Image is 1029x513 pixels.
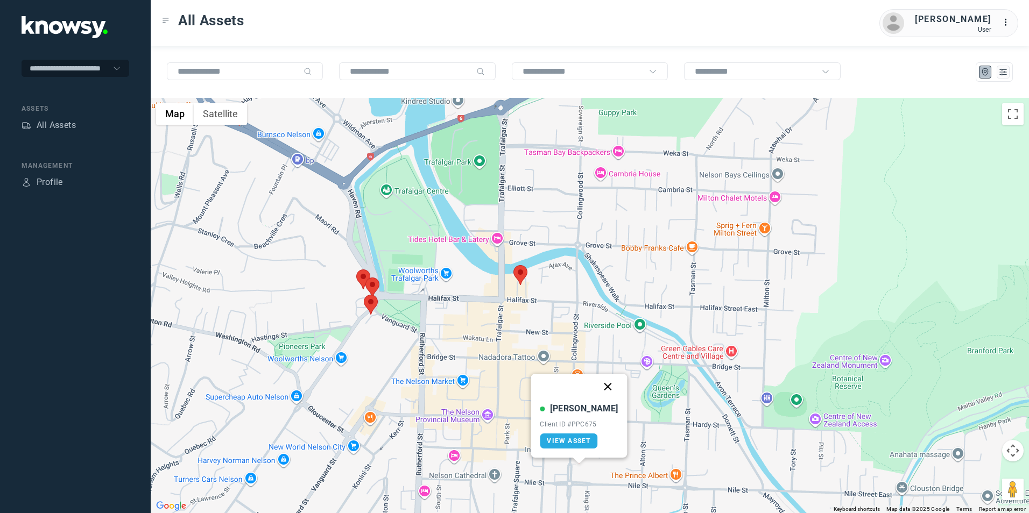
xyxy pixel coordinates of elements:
[37,119,76,132] div: All Assets
[1002,440,1024,461] button: Map camera controls
[22,177,31,187] div: Profile
[915,13,991,26] div: [PERSON_NAME]
[178,11,244,30] span: All Assets
[22,16,108,38] img: Application Logo
[979,506,1026,512] a: Report a map error
[883,12,904,34] img: avatar.png
[153,499,189,513] img: Google
[540,433,597,448] a: View Asset
[547,437,590,445] span: View Asset
[162,17,170,24] div: Toggle Menu
[834,505,880,513] button: Keyboard shortcuts
[1002,16,1015,31] div: :
[22,119,76,132] a: AssetsAll Assets
[22,104,129,113] div: Assets
[550,402,618,415] div: [PERSON_NAME]
[304,67,312,76] div: Search
[540,421,618,428] div: Client ID #PPC675
[153,499,189,513] a: Open this area in Google Maps (opens a new window)
[22,120,31,130] div: Assets
[1002,479,1024,500] button: Drag Pegman onto the map to open Street View
[37,176,63,189] div: Profile
[22,161,129,170] div: Management
[22,176,63,189] a: ProfileProfile
[476,67,485,76] div: Search
[1002,16,1015,29] div: :
[194,103,247,125] button: Show satellite imagery
[595,374,621,400] button: Close
[886,506,949,512] span: Map data ©2025 Google
[956,506,972,512] a: Terms (opens in new tab)
[981,67,990,77] div: Map
[998,67,1008,77] div: List
[156,103,194,125] button: Show street map
[1002,103,1024,125] button: Toggle fullscreen view
[915,26,991,33] div: User
[1003,18,1013,26] tspan: ...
